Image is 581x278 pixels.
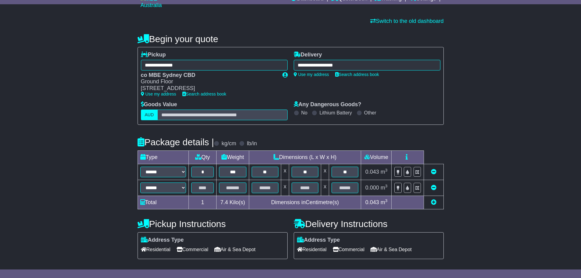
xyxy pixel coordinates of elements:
[138,137,214,147] h4: Package details |
[138,219,288,229] h4: Pickup Instructions
[365,169,379,175] span: 0.043
[335,72,379,77] a: Search address book
[365,185,379,191] span: 0.000
[381,169,388,175] span: m
[189,196,217,209] td: 1
[431,199,436,205] a: Add new item
[294,52,322,58] label: Delivery
[189,150,217,164] td: Qty
[381,185,388,191] span: m
[294,101,361,108] label: Any Dangerous Goods?
[214,245,256,254] span: Air & Sea Depot
[217,196,249,209] td: Kilo(s)
[221,199,228,205] span: 7.4
[294,72,329,77] a: Use my address
[141,52,166,58] label: Pickup
[321,164,329,180] td: x
[385,184,388,188] sup: 3
[370,18,443,24] a: Switch to the old dashboard
[371,245,412,254] span: Air & Sea Depot
[177,245,208,254] span: Commercial
[182,92,226,96] a: Search address book
[321,180,329,196] td: x
[364,110,376,116] label: Other
[281,180,289,196] td: x
[141,92,176,96] a: Use my address
[385,198,388,203] sup: 3
[141,237,184,244] label: Address Type
[141,245,170,254] span: Residential
[141,78,276,85] div: Ground Floor
[141,101,177,108] label: Goods Value
[247,140,257,147] label: lb/in
[385,168,388,172] sup: 3
[381,199,388,205] span: m
[431,185,436,191] a: Remove this item
[138,34,444,44] h4: Begin your quote
[281,164,289,180] td: x
[141,85,276,92] div: [STREET_ADDRESS]
[221,140,236,147] label: kg/cm
[217,150,249,164] td: Weight
[141,110,158,120] label: AUD
[365,199,379,205] span: 0.043
[249,150,361,164] td: Dimensions (L x W x H)
[138,150,189,164] td: Type
[431,169,436,175] a: Remove this item
[141,72,276,79] div: co MBE Sydney CBD
[138,196,189,209] td: Total
[319,110,352,116] label: Lithium Battery
[297,237,340,244] label: Address Type
[294,219,444,229] h4: Delivery Instructions
[301,110,307,116] label: No
[249,196,361,209] td: Dimensions in Centimetre(s)
[333,245,364,254] span: Commercial
[297,245,327,254] span: Residential
[361,150,392,164] td: Volume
